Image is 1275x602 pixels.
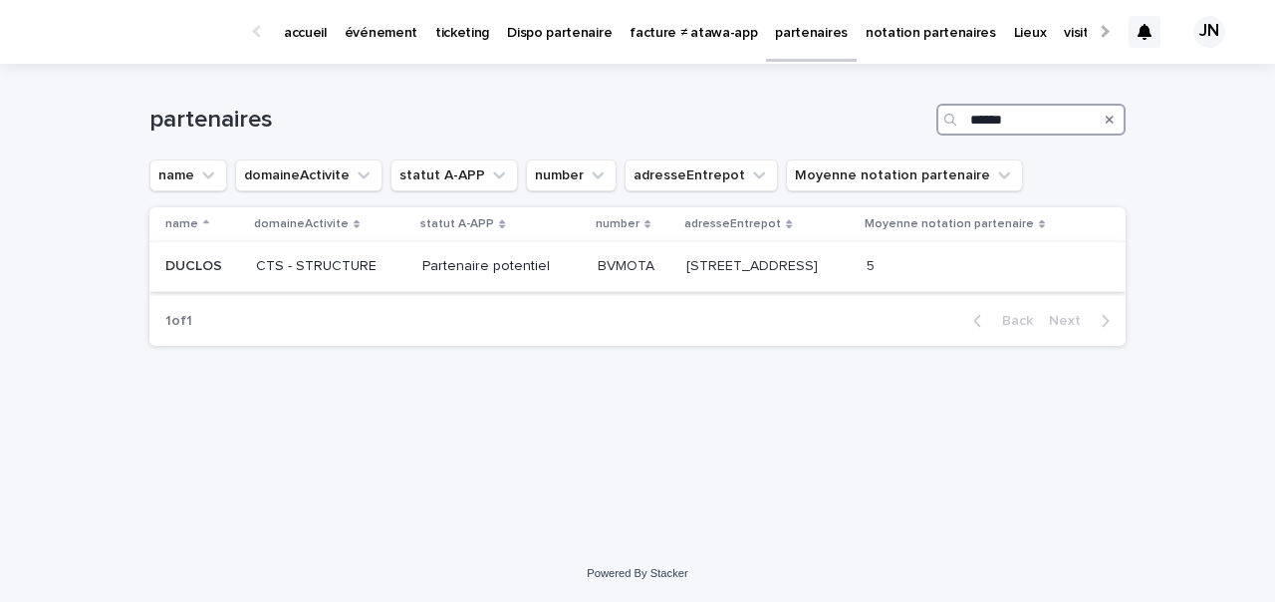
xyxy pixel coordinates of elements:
button: Back [957,312,1041,330]
button: Next [1041,312,1126,330]
p: BVMOTA [598,254,658,275]
p: DUCLOS [165,254,226,275]
span: Next [1049,314,1093,328]
button: Moyenne notation partenaire [786,159,1023,191]
input: Search [936,104,1126,136]
button: number [526,159,617,191]
span: Back [990,314,1033,328]
p: name [165,213,198,235]
p: 5 [867,254,879,275]
button: statut A-APP [390,159,518,191]
button: domaineActivite [235,159,382,191]
p: CTS - STRUCTURE [256,258,406,275]
h1: partenaires [149,106,928,135]
div: JN [1193,16,1225,48]
tr: DUCLOSDUCLOS CTS - STRUCTUREPartenaire potentielBVMOTABVMOTA [STREET_ADDRESS][STREET_ADDRESS] 55 [149,242,1126,292]
button: name [149,159,227,191]
p: statut A-APP [420,213,494,235]
p: domaineActivite [254,213,349,235]
p: Partenaire potentiel [422,258,582,275]
p: Moyenne notation partenaire [865,213,1034,235]
button: adresseEntrepot [625,159,778,191]
p: [STREET_ADDRESS] [686,254,822,275]
p: adresseEntrepot [684,213,781,235]
a: Powered By Stacker [587,567,687,579]
p: 1 of 1 [149,297,208,346]
p: number [596,213,639,235]
img: Ls34BcGeRexTGTNfXpUC [40,12,233,52]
